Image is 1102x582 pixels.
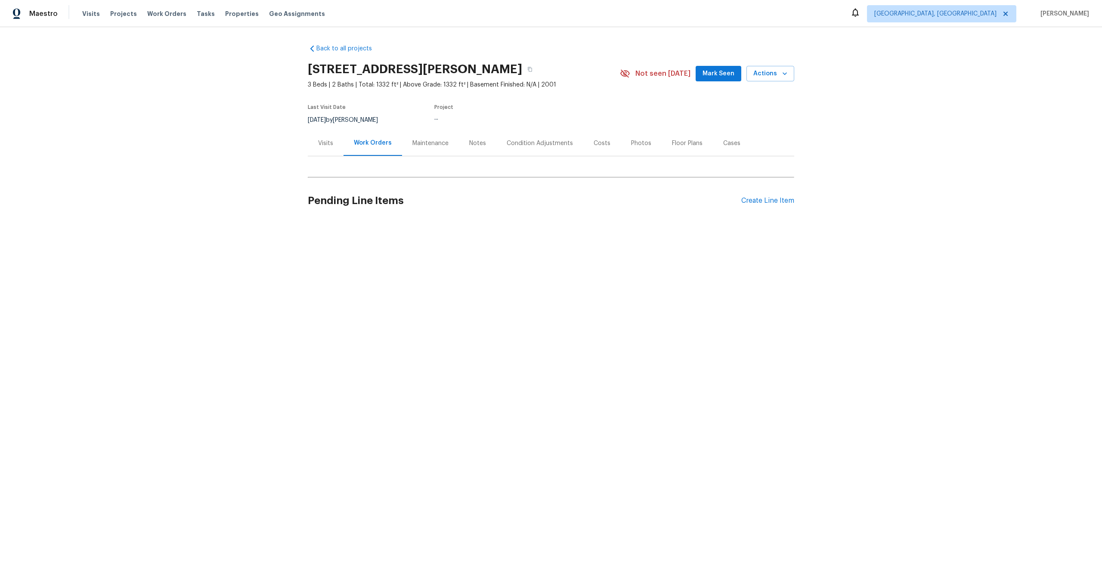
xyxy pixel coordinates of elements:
button: Copy Address [522,62,538,77]
div: Maintenance [412,139,449,148]
span: [GEOGRAPHIC_DATA], [GEOGRAPHIC_DATA] [874,9,997,18]
div: Costs [594,139,610,148]
div: Photos [631,139,651,148]
span: Properties [225,9,259,18]
div: Cases [723,139,740,148]
span: Project [434,105,453,110]
div: Visits [318,139,333,148]
span: Last Visit Date [308,105,346,110]
div: Create Line Item [741,197,794,205]
button: Actions [746,66,794,82]
span: Tasks [197,11,215,17]
div: by [PERSON_NAME] [308,115,388,125]
h2: Pending Line Items [308,181,741,221]
span: 3 Beds | 2 Baths | Total: 1332 ft² | Above Grade: 1332 ft² | Basement Finished: N/A | 2001 [308,80,620,89]
span: Mark Seen [703,68,734,79]
span: [PERSON_NAME] [1037,9,1089,18]
button: Mark Seen [696,66,741,82]
span: Actions [753,68,787,79]
div: Work Orders [354,139,392,147]
div: Floor Plans [672,139,703,148]
span: Visits [82,9,100,18]
span: Not seen [DATE] [635,69,690,78]
span: Work Orders [147,9,186,18]
span: Maestro [29,9,58,18]
div: ... [434,115,600,121]
h2: [STREET_ADDRESS][PERSON_NAME] [308,65,522,74]
div: Notes [469,139,486,148]
span: [DATE] [308,117,326,123]
span: Geo Assignments [269,9,325,18]
a: Back to all projects [308,44,390,53]
div: Condition Adjustments [507,139,573,148]
span: Projects [110,9,137,18]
